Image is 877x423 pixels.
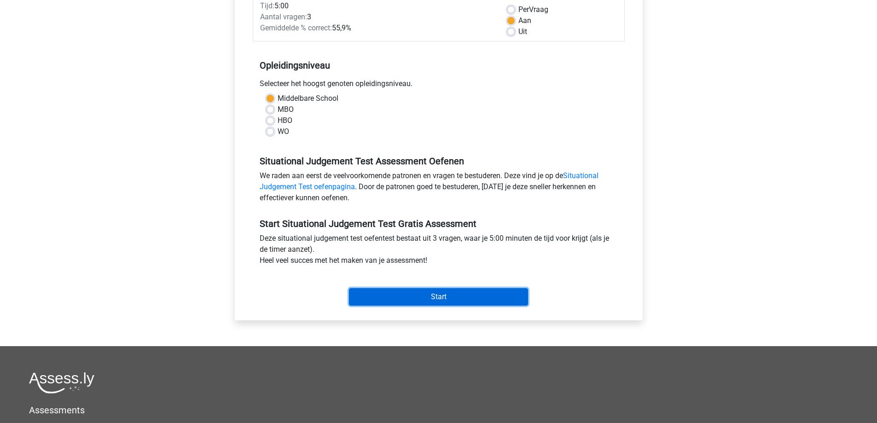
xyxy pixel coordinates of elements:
h5: Assessments [29,405,848,416]
label: Vraag [518,4,548,15]
h5: Opleidingsniveau [260,56,618,75]
h5: Start Situational Judgement Test Gratis Assessment [260,218,618,229]
span: Aantal vragen: [260,12,307,21]
label: Middelbare School [278,93,338,104]
label: Aan [518,15,531,26]
div: 55,9% [253,23,500,34]
div: 5:00 [253,0,500,12]
label: Uit [518,26,527,37]
label: MBO [278,104,294,115]
div: Deze situational judgement test oefentest bestaat uit 3 vragen, waar je 5:00 minuten de tijd voor... [253,233,625,270]
span: Tijd: [260,1,274,10]
div: 3 [253,12,500,23]
input: Start [349,288,528,306]
div: We raden aan eerst de veelvoorkomende patronen en vragen te bestuderen. Deze vind je op de . Door... [253,170,625,207]
img: Assessly logo [29,372,94,394]
label: WO [278,126,289,137]
span: Per [518,5,529,14]
label: HBO [278,115,292,126]
div: Selecteer het hoogst genoten opleidingsniveau. [253,78,625,93]
span: Gemiddelde % correct: [260,23,332,32]
h5: Situational Judgement Test Assessment Oefenen [260,156,618,167]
